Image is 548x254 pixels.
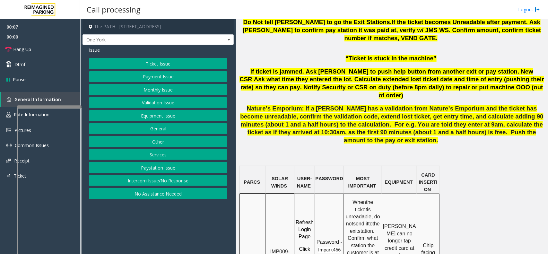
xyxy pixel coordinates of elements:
[89,123,227,134] button: General
[296,220,315,240] span: Refresh Login Page
[14,96,61,102] span: General Information
[353,221,368,227] span: send it
[535,6,540,13] img: logout
[244,180,260,185] span: PARCS
[385,180,413,185] span: EQUIPMENT
[89,188,227,199] button: No Assistance Needed
[308,183,311,188] span: E
[346,55,437,62] span: “Ticket is stuck in the machine”
[317,240,342,245] span: Password -
[240,105,543,144] span: Nature’s Emporium: If a [PERSON_NAME] has a validation from Nature’s Emporium and the ticket has ...
[1,92,80,107] a: General Information
[6,128,11,132] img: 'icon'
[83,19,234,34] h4: The PATH - [STREET_ADDRESS]
[15,142,49,148] span: Common Issues
[348,176,376,188] span: MOST IMPORTANT
[89,162,227,173] button: Paystation Issue
[350,221,381,234] span: the exit
[83,35,203,45] span: One York
[297,183,308,188] span: NAM
[239,68,544,99] span: If ticket is jammed. Ask [PERSON_NAME] to push help button from another exit or pay station. New ...
[89,47,100,53] span: Issue
[89,97,227,108] button: Validation Issue
[89,71,227,82] button: Payment Issue
[89,149,227,160] button: Services
[89,58,227,69] button: Ticket Issue
[368,221,372,227] span: to
[316,176,343,181] span: PASSWORD
[89,84,227,95] button: Monthly Issue
[13,46,31,53] span: Hang Up
[271,176,289,188] span: SOLAR WINDS
[13,76,26,83] span: Pause
[419,172,438,192] span: CARD INSERTIO
[355,200,375,212] span: the ticket
[518,6,540,13] a: Logout
[89,175,227,186] button: Intercom Issue/No Response
[14,127,31,133] span: Pictures
[243,19,392,25] span: Do Not tell [PERSON_NAME] to go the Exit Stations.
[14,158,30,164] span: Receipt
[318,247,341,253] span: Impark456
[83,2,144,17] h3: Call processing
[346,207,381,227] span: is unreadable, do not
[89,110,227,121] button: Equipment Issue
[6,173,11,179] img: 'icon'
[6,97,11,102] img: 'icon'
[243,19,541,41] span: If the ticket becomes Unreadable after payment. Ask [PERSON_NAME] to confirm pay station it was p...
[352,200,366,205] span: When
[14,173,26,179] span: Ticket
[6,112,11,118] img: 'icon'
[428,187,431,192] span: N
[89,136,227,147] button: Other
[6,159,11,163] img: 'icon'
[6,143,12,148] img: 'icon'
[14,111,49,118] span: Rate Information
[297,176,310,181] span: USER
[310,176,312,181] span: -
[14,61,25,68] span: Dtmf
